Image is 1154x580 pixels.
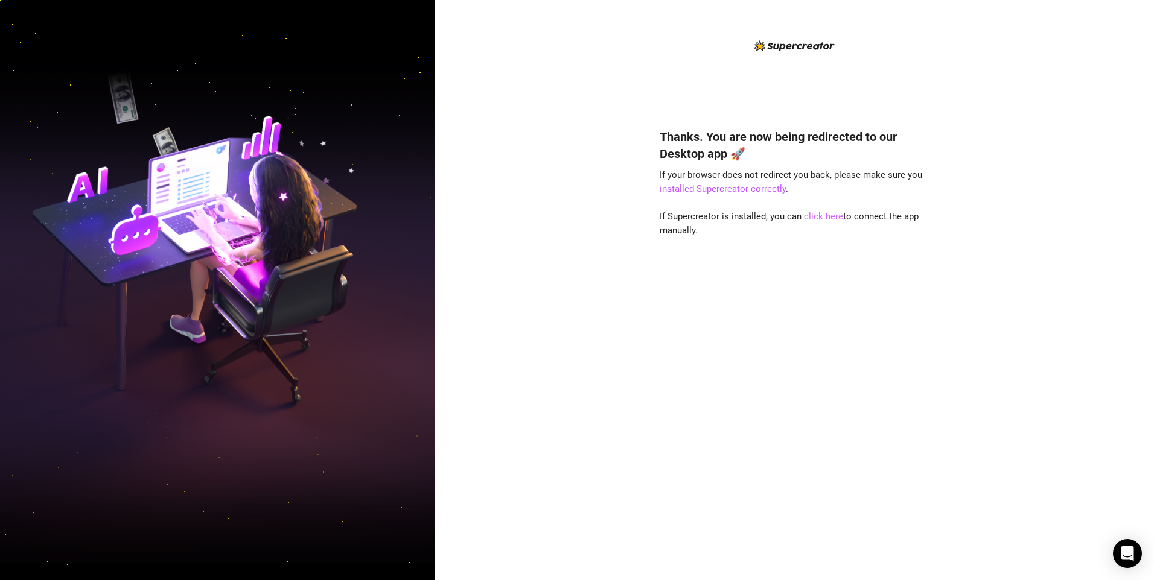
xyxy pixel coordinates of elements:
a: click here [804,211,843,222]
img: logo-BBDzfeDw.svg [754,40,835,51]
a: installed Supercreator correctly [660,183,786,194]
h4: Thanks. You are now being redirected to our Desktop app 🚀 [660,128,929,162]
span: If Supercreator is installed, you can to connect the app manually. [660,211,919,236]
span: If your browser does not redirect you back, please make sure you . [660,169,922,195]
div: Open Intercom Messenger [1113,539,1142,568]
